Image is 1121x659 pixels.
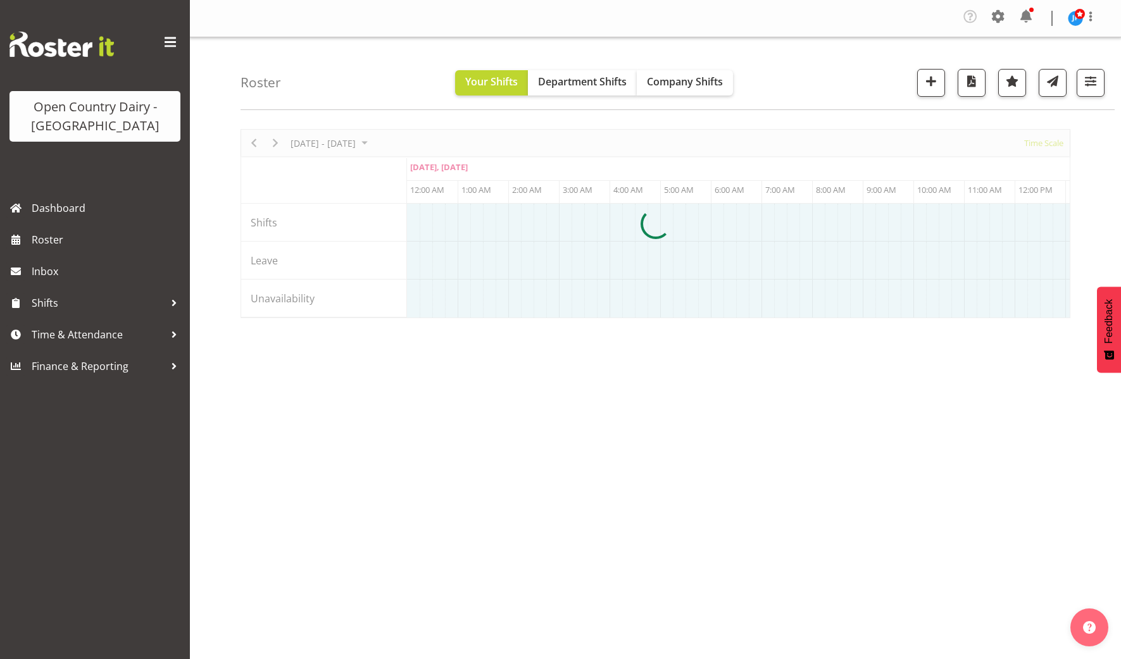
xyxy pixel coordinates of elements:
span: Feedback [1103,299,1115,343]
span: Dashboard [32,199,184,218]
button: Download a PDF of the roster according to the set date range. [958,69,986,97]
span: Shifts [32,293,165,312]
span: Inbox [32,262,184,281]
img: Rosterit website logo [9,32,114,57]
span: Company Shifts [647,75,723,89]
img: help-xxl-2.png [1083,621,1096,634]
span: Department Shifts [538,75,627,89]
button: Add a new shift [917,69,945,97]
button: Feedback - Show survey [1097,286,1121,373]
button: Your Shifts [455,70,528,95]
button: Highlight an important date within the roster. [998,69,1026,97]
span: Your Shifts [465,75,518,89]
span: Finance & Reporting [32,357,165,376]
img: jason-porter10044.jpg [1068,11,1083,26]
button: Send a list of all shifts for the selected filtered period to all rostered employees. [1039,69,1067,97]
span: Roster [32,230,184,249]
button: Department Shifts [528,70,637,95]
h4: Roster [241,75,281,90]
button: Company Shifts [637,70,733,95]
div: Open Country Dairy - [GEOGRAPHIC_DATA] [22,97,168,135]
span: Time & Attendance [32,325,165,344]
button: Filter Shifts [1077,69,1105,97]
